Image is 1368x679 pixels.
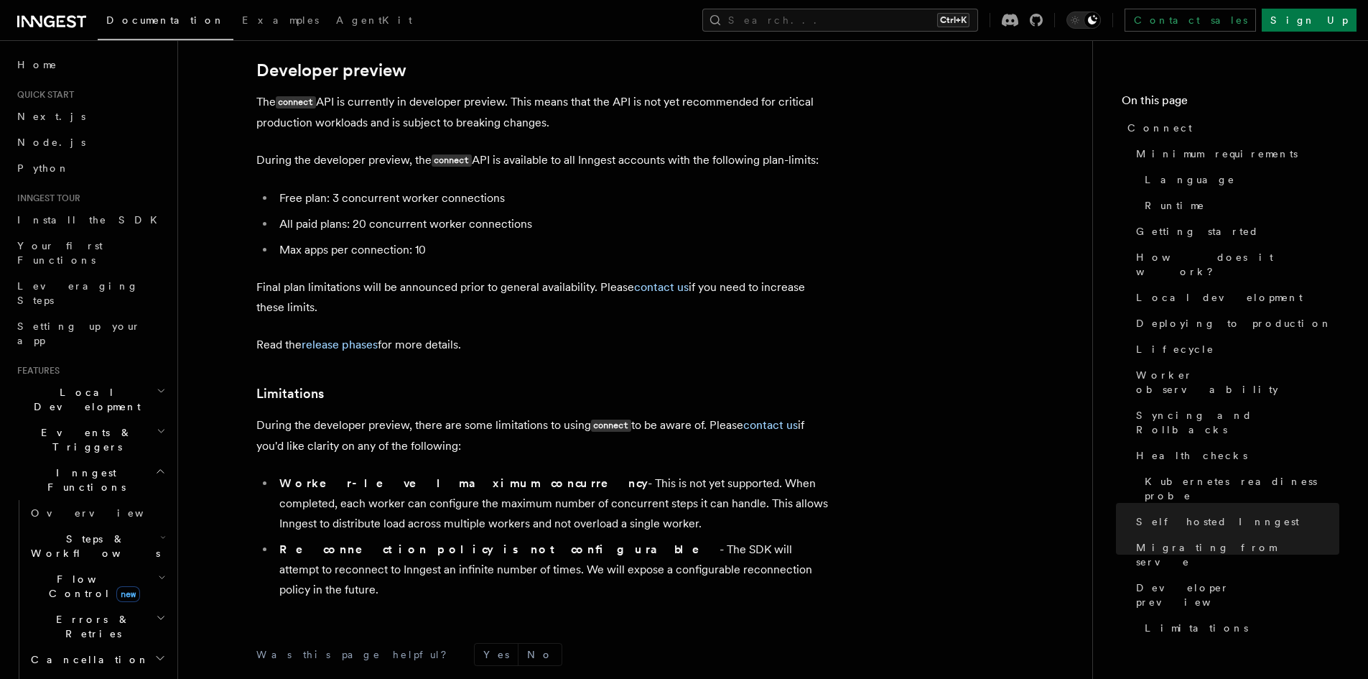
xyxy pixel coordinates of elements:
span: Minimum requirements [1136,147,1298,161]
a: Sign Up [1262,9,1357,32]
a: contact us [634,280,689,294]
li: Max apps per connection: 10 [275,240,831,260]
p: Was this page helpful? [256,647,457,662]
a: Your first Functions [11,233,169,273]
a: Language [1139,167,1339,193]
span: Developer preview [1136,581,1339,609]
a: Next.js [11,103,169,129]
a: release phases [302,338,378,351]
a: Developer preview [256,60,406,80]
button: Steps & Workflows [25,526,169,566]
a: Overview [25,500,169,526]
li: All paid plans: 20 concurrent worker connections [275,214,831,234]
span: Examples [242,14,319,26]
a: Contact sales [1125,9,1256,32]
span: AgentKit [336,14,412,26]
span: Inngest tour [11,193,80,204]
a: Syncing and Rollbacks [1130,402,1339,443]
span: Flow Control [25,572,158,601]
span: Language [1145,172,1235,187]
a: Getting started [1130,218,1339,244]
a: Migrating from serve [1130,535,1339,575]
li: - This is not yet supported. When completed, each worker can configure the maximum number of conc... [275,474,831,534]
span: Getting started [1136,224,1259,239]
span: Deploying to production [1136,316,1332,331]
span: Inngest Functions [11,466,155,494]
li: - The SDK will attempt to reconnect to Inngest an infinite number of times. We will expose a conf... [275,540,831,600]
span: Setting up your app [17,320,141,346]
p: Final plan limitations will be announced prior to general availability. Please if you need to inc... [256,277,831,318]
span: Self hosted Inngest [1136,514,1299,529]
span: Cancellation [25,652,149,667]
strong: Worker-level maximum concurrency [279,476,648,490]
button: Toggle dark mode [1066,11,1101,29]
span: Home [17,57,57,72]
a: Self hosted Inngest [1130,509,1339,535]
code: connect [276,96,316,108]
span: Leveraging Steps [17,280,139,306]
span: new [116,586,140,602]
span: Events & Triggers [11,425,157,454]
span: Health checks [1136,448,1247,463]
p: The API is currently in developer preview. This means that the API is not yet recommended for cri... [256,92,831,133]
a: Deploying to production [1130,310,1339,336]
p: During the developer preview, the API is available to all Inngest accounts with the following pla... [256,150,831,171]
a: Examples [233,4,327,39]
a: contact us [743,418,798,432]
strong: Reconnection policy is not configurable [279,542,720,556]
p: During the developer preview, there are some limitations to using to be aware of. Please if you'd... [256,415,831,456]
span: Limitations [1145,621,1248,635]
a: Leveraging Steps [11,273,169,313]
a: Node.js [11,129,169,155]
a: Developer preview [1130,575,1339,615]
a: Home [11,52,169,78]
a: Limitations [1139,615,1339,641]
button: Inngest Functions [11,460,169,500]
kbd: Ctrl+K [937,13,969,27]
a: Python [11,155,169,181]
code: connect [432,154,472,167]
span: Steps & Workflows [25,532,160,560]
a: Kubernetes readiness probe [1139,468,1339,509]
span: Lifecycle [1136,342,1214,356]
p: Read the for more details. [256,335,831,355]
span: How does it work? [1136,250,1339,279]
span: Local Development [11,385,157,414]
li: Free plan: 3 concurrent worker connections [275,188,831,208]
button: Search...Ctrl+K [702,9,978,32]
a: Health checks [1130,443,1339,468]
button: Yes [475,644,518,665]
span: Documentation [106,14,225,26]
span: Quick start [11,89,74,101]
span: Features [11,365,60,377]
a: AgentKit [327,4,421,39]
button: Events & Triggers [11,420,169,460]
a: Documentation [98,4,233,40]
a: Lifecycle [1130,336,1339,362]
span: Next.js [17,111,85,122]
a: Install the SDK [11,207,169,233]
span: Connect [1127,121,1192,135]
span: Your first Functions [17,240,103,266]
a: Runtime [1139,193,1339,218]
button: Errors & Retries [25,606,169,647]
span: Migrating from serve [1136,540,1339,569]
a: Local development [1130,285,1339,310]
span: Node.js [17,137,85,148]
button: Flow Controlnew [25,566,169,606]
a: Setting up your app [11,313,169,354]
a: Minimum requirements [1130,141,1339,167]
span: Python [17,162,70,174]
button: Local Development [11,379,169,420]
span: Local development [1136,290,1303,305]
a: Connect [1122,115,1339,141]
h4: On this page [1122,92,1339,115]
span: Syncing and Rollbacks [1136,408,1339,437]
code: connect [591,420,631,432]
a: How does it work? [1130,244,1339,285]
span: Worker observability [1136,368,1339,397]
a: Worker observability [1130,362,1339,402]
span: Runtime [1145,198,1205,213]
a: Limitations [256,384,324,404]
button: No [518,644,562,665]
